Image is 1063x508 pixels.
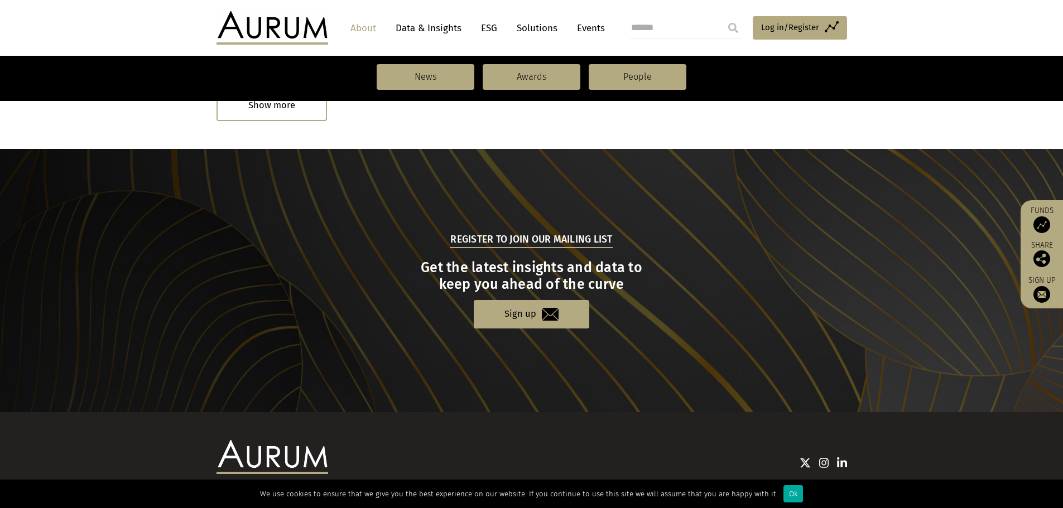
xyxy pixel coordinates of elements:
a: About [345,18,382,38]
span: Log in/Register [761,21,819,34]
a: Events [571,18,605,38]
a: Data & Insights [390,18,467,38]
input: Submit [722,17,744,39]
img: Access Funds [1033,216,1050,233]
img: Twitter icon [800,457,811,468]
img: Sign up to our newsletter [1033,286,1050,303]
img: Linkedin icon [837,457,847,468]
div: Share [1026,241,1057,267]
h5: Register to join our mailing list [450,233,612,248]
div: Ok [783,485,803,502]
a: ESG [475,18,503,38]
a: Awards [483,64,580,90]
img: Share this post [1033,250,1050,267]
a: Log in/Register [753,16,847,40]
a: News [377,64,474,90]
a: People [589,64,686,90]
a: Funds [1026,206,1057,233]
img: Aurum [217,11,328,45]
h3: Get the latest insights and data to keep you ahead of the curve [218,259,845,293]
div: Show more [217,90,327,121]
img: Instagram icon [819,457,829,468]
a: Solutions [511,18,563,38]
img: Aurum Logo [217,440,328,473]
a: Sign up [1026,275,1057,303]
a: Sign up [474,300,589,328]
